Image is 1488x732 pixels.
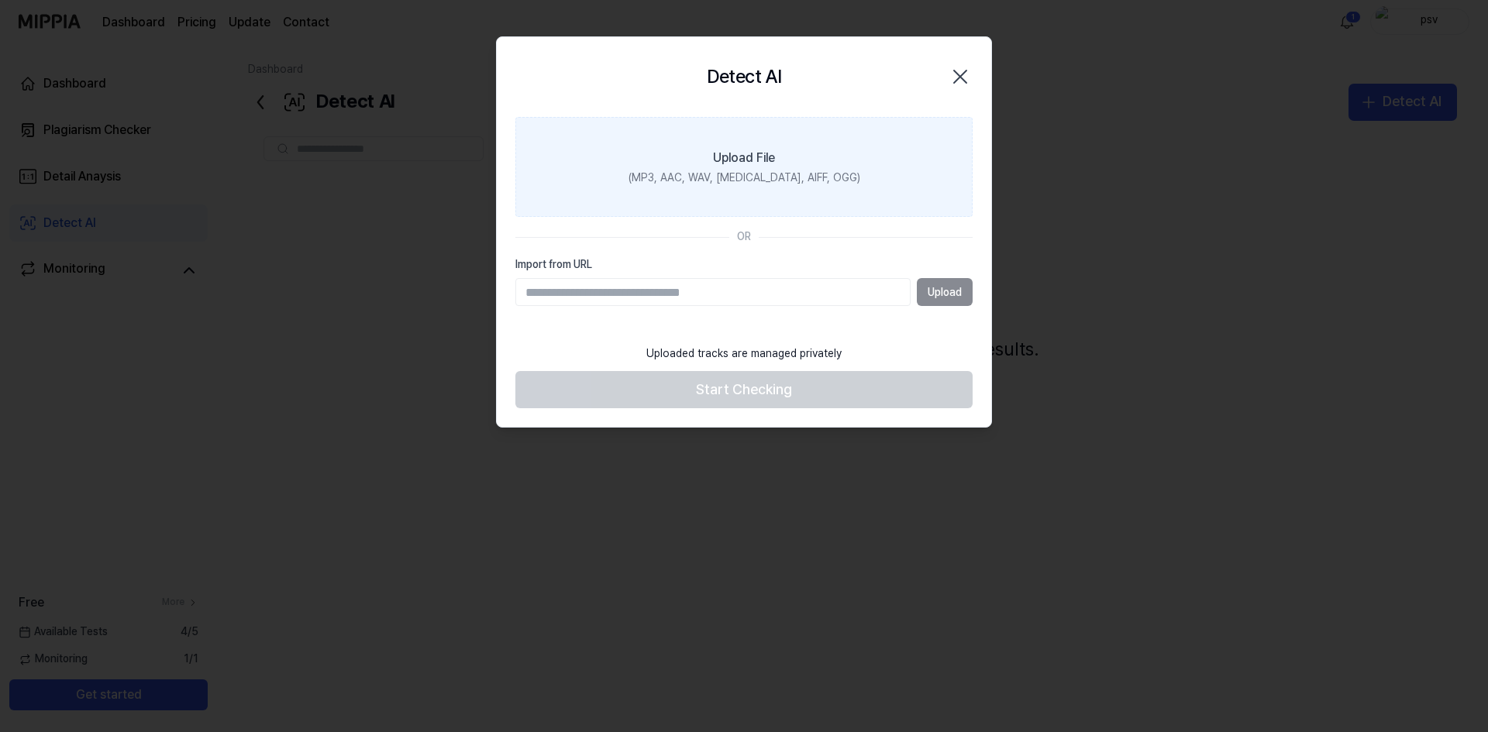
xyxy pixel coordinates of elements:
div: (MP3, AAC, WAV, [MEDICAL_DATA], AIFF, OGG) [629,170,860,186]
div: Upload File [713,149,775,167]
div: OR [737,229,751,245]
div: Uploaded tracks are managed privately [637,337,851,371]
label: Import from URL [515,257,973,273]
h2: Detect AI [707,62,782,91]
